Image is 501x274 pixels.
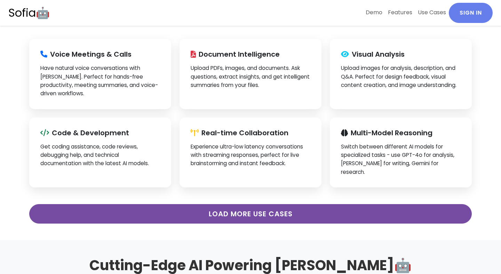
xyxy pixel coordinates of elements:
h5: Visual Analysis [341,50,461,58]
button: Load More [29,204,472,224]
h5: Multi-Model Reasoning [341,129,461,137]
h5: Document Intelligence [191,50,310,58]
p: Upload images for analysis, description, and Q&A. Perfect for design feedback, visual content cre... [341,64,461,89]
p: Experience ultra-low latency conversations with streaming responses, perfect for live brainstormi... [191,143,310,168]
h5: Real-time Collaboration [191,129,310,137]
a: Sign In [449,3,493,23]
a: Demo [363,3,385,22]
p: Upload PDFs, images, and documents. Ask questions, extract insights, and get intelligent summarie... [191,64,310,89]
h5: Code & Development [40,129,160,137]
p: Get coding assistance, code reviews, debugging help, and technical documentation with the latest ... [40,143,160,168]
p: Switch between different AI models for specialized tasks - use GPT-4o for analysis, [PERSON_NAME]... [341,143,461,176]
p: Have natural voice conversations with [PERSON_NAME]. Perfect for hands-free productivity, meeting... [40,64,160,98]
a: Features [385,3,415,22]
a: Use Cases [415,3,449,22]
a: Sofia🤖 [8,3,50,23]
h5: Voice Meetings & Calls [40,50,160,58]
